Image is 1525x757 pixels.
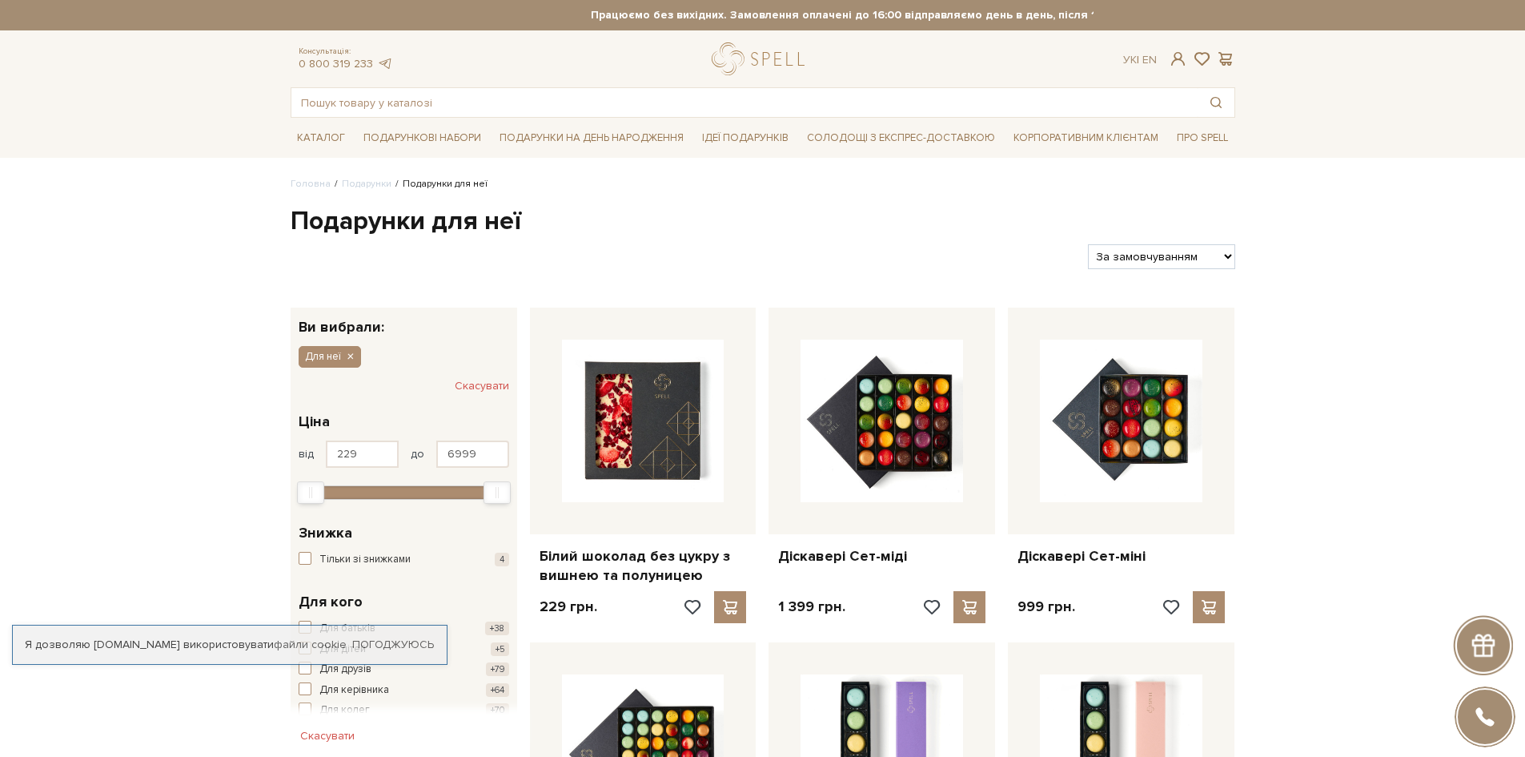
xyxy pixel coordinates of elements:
span: Ціна [299,411,330,433]
div: Я дозволяю [DOMAIN_NAME] використовувати [13,638,447,652]
span: +5 [491,642,509,656]
a: 0 800 319 233 [299,57,373,70]
span: Для керівника [319,683,389,699]
a: Солодощі з експрес-доставкою [801,124,1001,151]
span: Подарункові набори [357,126,488,151]
button: Скасувати [291,723,364,749]
span: Для колег [319,703,370,719]
span: +64 [486,683,509,697]
div: Ви вибрали: [291,308,517,334]
a: Білий шоколад без цукру з вишнею та полуницею [540,547,747,585]
span: Про Spell [1170,126,1234,151]
span: Знижка [299,522,352,544]
span: до [411,447,424,461]
span: Ідеї подарунків [696,126,795,151]
span: Для кого [299,591,363,613]
span: +38 [485,622,509,635]
a: Погоджуюсь [352,638,434,652]
span: Каталог [291,126,351,151]
span: Тільки зі знижками [319,552,411,568]
span: Подарунки на День народження [493,126,690,151]
span: +70 [486,703,509,717]
span: Для батьків [319,621,375,637]
a: Подарунки [342,178,391,190]
a: telegram [377,57,393,70]
span: Для друзів [319,662,371,678]
span: +79 [486,662,509,676]
a: logo [712,42,812,75]
li: Подарунки для неї [391,177,488,191]
span: | [1137,53,1139,66]
input: Ціна [326,441,399,468]
button: Для друзів +79 [299,662,509,678]
p: 1 399 грн. [778,598,845,616]
button: Для керівника +64 [299,683,509,699]
strong: Працюємо без вихідних. Замовлення оплачені до 16:00 відправляємо день в день, після 16:00 - насту... [432,8,1377,22]
p: 999 грн. [1017,598,1075,616]
button: Для батьків +38 [299,621,509,637]
a: Діскавері Сет-міді [778,547,985,566]
a: En [1142,53,1157,66]
span: Консультація: [299,46,393,57]
a: Діскавері Сет-міні [1017,547,1225,566]
button: Скасувати [455,373,509,399]
input: Ціна [436,441,509,468]
button: Для колег +70 [299,703,509,719]
a: файли cookie [274,638,347,651]
span: від [299,447,314,461]
button: Для неї [299,346,361,367]
p: 229 грн. [540,598,597,616]
input: Пошук товару у каталозі [291,88,1198,117]
h1: Подарунки для неї [291,205,1235,239]
button: Пошук товару у каталозі [1198,88,1234,117]
div: Ук [1123,53,1157,67]
span: 4 [495,553,509,566]
span: Для неї [305,349,341,364]
a: Головна [291,178,331,190]
div: Min [297,481,324,504]
a: Корпоративним клієнтам [1007,124,1165,151]
button: Тільки зі знижками 4 [299,552,509,568]
div: Max [484,481,511,504]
